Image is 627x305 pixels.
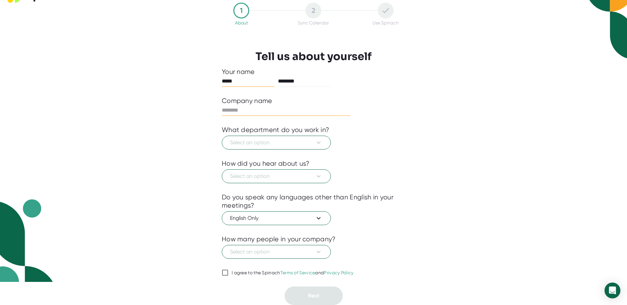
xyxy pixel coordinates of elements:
[233,3,249,18] div: 1
[222,235,336,243] div: How many people in your company?
[222,193,405,210] div: Do you speak any languages other than English in your meetings?
[230,214,323,222] span: English Only
[235,20,248,25] div: About
[280,270,315,275] a: Terms of Service
[222,126,329,134] div: What department do you work in?
[308,292,319,299] span: Next
[222,245,331,259] button: Select an option
[298,20,329,25] div: Sync Calendar
[305,3,321,18] div: 2
[222,211,331,225] button: English Only
[222,136,331,150] button: Select an option
[222,169,331,183] button: Select an option
[372,20,399,25] div: Use Spinach
[230,248,323,256] span: Select an option
[230,139,323,147] span: Select an option
[222,159,310,168] div: How did you hear about us?
[222,97,272,105] div: Company name
[230,172,323,180] span: Select an option
[255,50,372,63] h3: Tell us about yourself
[285,287,343,305] button: Next
[605,283,620,298] div: Open Intercom Messenger
[232,270,354,276] div: I agree to the Spinach and
[324,270,353,275] a: Privacy Policy
[222,68,405,76] div: Your name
